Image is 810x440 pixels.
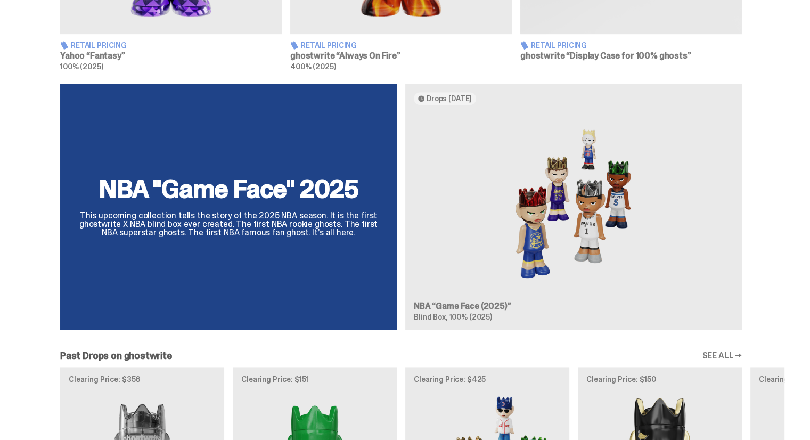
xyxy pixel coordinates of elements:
h2: Past Drops on ghostwrite [60,351,172,361]
p: Clearing Price: $151 [241,376,388,383]
p: Clearing Price: $150 [586,376,733,383]
h3: ghostwrite “Display Case for 100% ghosts” [520,52,742,60]
p: This upcoming collection tells the story of the 2025 NBA season. It is the first ghostwrite X NBA... [73,211,384,237]
a: SEE ALL → [702,352,742,360]
h3: Yahoo “Fantasy” [60,52,282,60]
h3: NBA “Game Face (2025)” [414,302,733,311]
img: Game Face (2025) [414,113,733,294]
p: Clearing Price: $356 [69,376,216,383]
span: Drops [DATE] [427,94,472,103]
p: Clearing Price: $425 [414,376,561,383]
span: Blind Box, [414,312,448,322]
span: 100% (2025) [60,62,103,71]
h2: NBA "Game Face" 2025 [73,176,384,202]
span: 400% (2025) [290,62,336,71]
span: Retail Pricing [301,42,357,49]
h3: ghostwrite “Always On Fire” [290,52,512,60]
span: Retail Pricing [531,42,587,49]
span: 100% (2025) [449,312,492,322]
span: Retail Pricing [71,42,127,49]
